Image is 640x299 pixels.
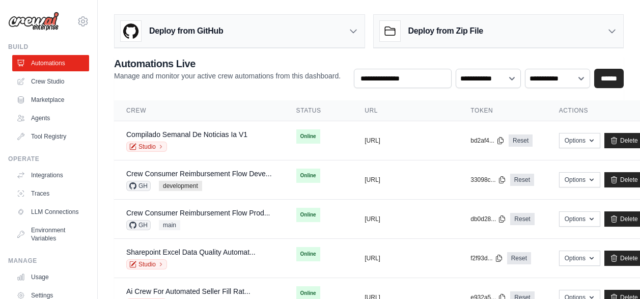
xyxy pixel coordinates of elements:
div: Operate [8,155,89,163]
a: Traces [12,185,89,202]
a: Reset [509,134,533,147]
a: Reset [510,213,534,225]
a: Crew Consumer Reimbursement Flow Prod... [126,209,270,217]
a: LLM Connections [12,204,89,220]
a: Integrations [12,167,89,183]
a: Marketplace [12,92,89,108]
a: Reset [507,252,531,264]
a: Usage [12,269,89,285]
span: Online [296,208,320,222]
h3: Deploy from Zip File [408,25,483,37]
th: URL [352,100,458,121]
button: Options [559,133,600,148]
button: db0d28... [470,215,506,223]
button: Options [559,251,600,266]
img: GitHub Logo [121,21,141,41]
a: Environment Variables [12,222,89,247]
p: Manage and monitor your active crew automations from this dashboard. [114,71,341,81]
h2: Automations Live [114,57,341,71]
a: Studio [126,142,167,152]
div: Build [8,43,89,51]
h3: Deploy from GitHub [149,25,223,37]
a: Tool Registry [12,128,89,145]
span: Online [296,129,320,144]
a: Crew Consumer Reimbursement Flow Deve... [126,170,272,178]
a: Crew Studio [12,73,89,90]
a: Studio [126,259,167,269]
a: Automations [12,55,89,71]
th: Crew [114,100,284,121]
a: Compilado Semanal De Noticias Ia V1 [126,130,247,139]
button: Options [559,211,600,227]
span: Online [296,247,320,261]
span: development [159,181,202,191]
a: Agents [12,110,89,126]
span: main [159,220,180,230]
button: bd2af4... [470,137,505,145]
th: Token [458,100,546,121]
button: 33098c... [470,176,506,184]
img: Logo [8,12,59,31]
span: GH [126,181,151,191]
a: Sharepoint Excel Data Quality Automat... [126,248,256,256]
span: Online [296,169,320,183]
span: GH [126,220,151,230]
th: Status [284,100,353,121]
button: f2f93d... [470,254,503,262]
a: Reset [510,174,534,186]
div: Manage [8,257,89,265]
button: Options [559,172,600,187]
a: Ai Crew For Automated Seller Fill Rat... [126,287,251,295]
